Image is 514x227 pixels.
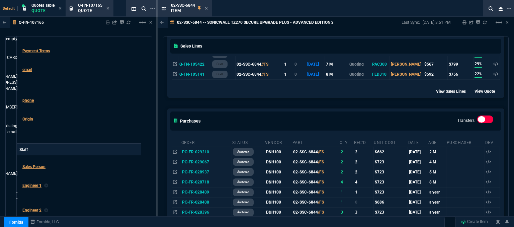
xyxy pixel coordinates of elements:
[293,59,306,69] td: 0
[205,6,208,11] nx-icon: Close Tab
[265,157,292,167] td: D&H100
[428,147,446,157] td: 2 M
[217,62,223,67] p: draft
[428,207,446,217] td: a year
[19,94,138,113] tr: 504-957-9558
[31,3,55,8] span: Quotes Table
[325,69,342,79] td: 8 M
[373,167,408,177] td: $723
[17,144,141,155] p: Staff
[339,187,354,197] td: 1
[265,147,292,157] td: D&H100
[428,157,446,167] td: 4 M
[446,137,485,147] th: Purchaser
[3,123,17,135] span: existing / email
[261,62,268,67] span: //FS
[428,167,446,177] td: 5 M
[373,177,408,187] td: $723
[44,182,48,188] nx-icon: Clear selected rep
[182,190,209,195] span: PO-FR-028409
[173,190,177,195] nx-icon: Open In Opposite Panel
[408,167,428,177] td: [DATE]
[428,177,446,187] td: 8 M
[339,157,354,167] td: 2
[181,137,232,147] th: Order
[292,207,339,217] td: 02-SSC-6844
[182,200,209,205] span: PO-FR-028408
[19,20,44,25] p: Q-FN-107165
[283,59,293,69] td: 1
[423,20,450,25] p: [DATE] 3:51 PM
[477,116,493,126] div: Transfers
[182,149,231,155] nx-fornida-value: PO-FR-029210
[173,200,177,205] nx-icon: Open In Opposite Panel
[292,167,339,177] td: 02-SSC-6844
[19,113,138,138] tr: undefined
[475,71,482,78] span: 22%
[402,20,423,25] p: Last Sync:
[174,43,202,49] h5: Sales Lines
[318,210,324,215] span: /FS
[424,61,446,67] div: $567
[173,170,177,174] nx-icon: Open In Opposite Panel
[373,207,408,217] td: $723
[373,137,408,147] th: Unit Cost
[293,69,306,79] td: 0
[150,5,155,12] nx-icon: Open New Tab
[261,72,268,77] span: //FS
[373,157,408,167] td: $723
[182,160,209,164] span: PO-FR-029067
[373,197,408,207] td: $686
[354,167,373,177] td: 2
[354,197,373,207] td: 0
[237,159,249,165] p: archived
[22,49,50,53] span: Payment Terms
[428,187,446,197] td: a year
[235,59,283,69] td: 02-SSC-6844
[283,69,293,79] td: 1
[182,180,209,184] span: PO-FR-028718
[339,147,354,157] td: 2
[16,214,17,226] a: --
[78,8,102,13] p: Quote
[171,8,195,13] p: Item
[3,6,18,11] span: Default
[16,189,17,201] a: --
[424,71,446,77] div: $592
[306,59,325,69] td: [DATE]
[182,209,231,215] nx-fornida-value: PO-FR-028396
[173,150,177,154] nx-icon: Open In Opposite Panel
[339,197,354,207] td: 1
[306,69,325,79] td: [DATE]
[22,183,41,188] span: Engineer 1
[318,180,324,184] span: /FS
[237,190,249,195] p: archived
[19,45,138,64] tr: undefined
[485,137,500,147] th: Dev
[292,137,339,147] th: Part
[237,200,249,205] p: archived
[486,5,496,13] nx-icon: Search
[390,59,423,69] td: [PERSON_NAME]
[173,180,177,184] nx-icon: Open In Opposite Panel
[292,177,339,187] td: 02-SSC-6844
[354,147,373,157] td: 2
[506,20,509,25] a: Hide Workbench
[428,137,446,147] th: Age
[354,187,373,197] td: 1
[265,167,292,177] td: D&H100
[6,36,17,42] a: empty
[22,67,32,72] span: email
[237,210,249,215] p: archived
[59,6,62,11] nx-icon: Close Tab
[160,20,164,25] nx-icon: Back to Table
[44,207,48,213] nx-icon: Clear selected rep
[182,179,231,185] nx-fornida-value: PO-FR-028718
[173,72,177,77] nx-icon: Open In Opposite Panel
[390,69,423,79] td: [PERSON_NAME]
[318,200,324,205] span: /FS
[237,169,249,175] p: archived
[237,179,249,185] p: archived
[339,207,354,217] td: 3
[237,149,249,155] p: archived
